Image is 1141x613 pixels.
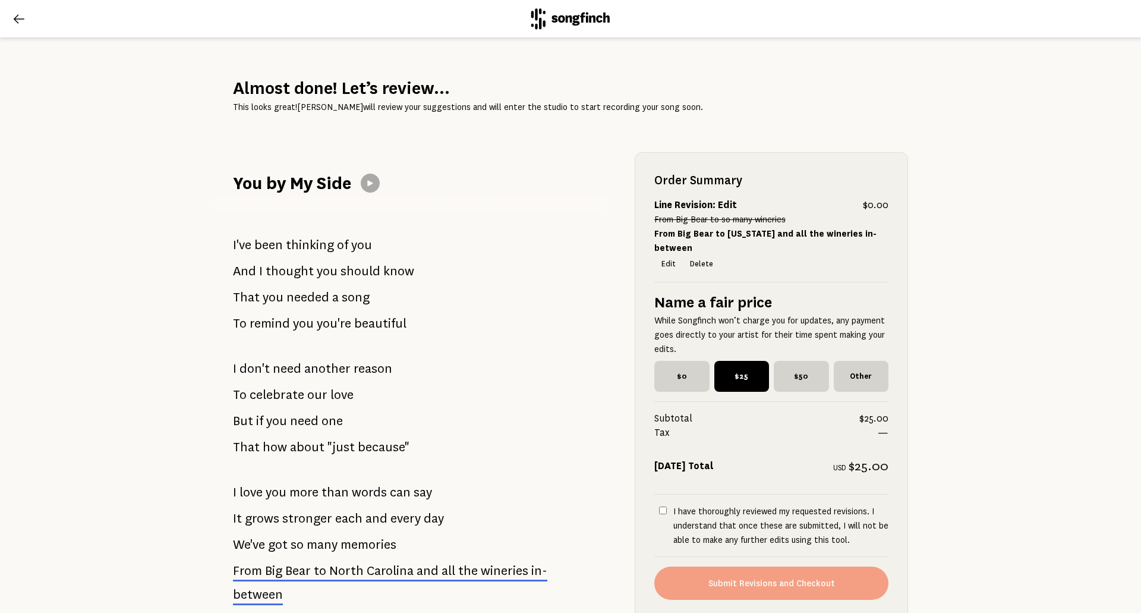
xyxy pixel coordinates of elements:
[317,259,338,283] span: you
[314,564,326,578] span: to
[254,233,283,257] span: been
[329,564,364,578] span: North
[354,357,392,381] span: reason
[414,480,432,504] span: say
[304,357,351,381] span: another
[286,233,334,257] span: thinking
[317,312,351,335] span: you're
[365,507,387,530] span: and
[859,411,888,426] span: $25.00
[341,259,380,283] span: should
[714,361,770,392] span: $25
[683,256,720,272] button: Delete
[273,357,301,381] span: need
[367,564,414,578] span: Carolina
[233,480,237,504] span: I
[289,480,319,504] span: more
[458,564,478,578] span: the
[417,564,439,578] span: and
[481,564,528,578] span: wineries
[266,480,286,504] span: you
[307,533,338,557] span: many
[250,312,290,335] span: remind
[330,383,354,407] span: love
[290,435,324,459] span: about
[654,361,710,392] span: $0
[322,409,343,433] span: one
[233,233,251,257] span: I've
[233,409,253,433] span: But
[654,215,786,224] s: From Big Bear to so many wineries
[291,533,304,557] span: so
[233,435,260,459] span: That
[282,507,332,530] span: stronger
[233,171,351,195] h1: You by My Side
[673,504,888,547] p: I have thoroughly reviewed my requested revisions. I understand that once these are submitted, I ...
[654,200,737,210] strong: Line Revision: Edit
[233,383,247,407] span: To
[266,259,314,283] span: thought
[256,409,263,433] span: if
[268,533,288,557] span: got
[654,411,859,426] span: Subtotal
[352,480,387,504] span: words
[322,480,349,504] span: than
[233,259,256,283] span: And
[245,507,279,530] span: grows
[233,76,908,100] h2: Almost done! Let’s review...
[259,259,263,283] span: I
[337,233,348,257] span: of
[265,564,282,578] span: Big
[833,464,846,472] span: USD
[263,285,283,309] span: you
[354,312,406,335] span: beautiful
[383,259,414,283] span: know
[390,507,421,530] span: every
[233,100,908,114] p: This looks great! [PERSON_NAME] will review your suggestions and will enter the studio to start r...
[286,285,329,309] span: needed
[654,229,877,253] strong: From Big Bear to [US_STATE] and all the wineries in-between
[239,357,270,381] span: don't
[266,409,287,433] span: you
[341,533,396,557] span: memories
[654,567,888,600] button: Submit Revisions and Checkout
[335,507,363,530] span: each
[290,409,319,433] span: need
[654,313,888,356] p: While Songfinch won’t charge you for updates, any payment goes directly to your artist for their ...
[654,256,683,272] button: Edit
[233,533,265,557] span: We've
[263,435,287,459] span: how
[424,507,444,530] span: day
[239,480,263,504] span: love
[285,564,311,578] span: Bear
[654,426,878,440] span: Tax
[849,459,888,473] span: $25.00
[358,435,409,459] span: because"
[233,312,247,335] span: To
[834,361,889,392] span: Other
[878,426,888,440] span: —
[442,564,455,578] span: all
[351,233,372,257] span: you
[293,312,314,335] span: you
[863,198,888,212] span: $0.00
[332,285,339,309] span: a
[659,507,667,514] input: I have thoroughly reviewed my requested revisions. I understand that once these are submitted, I ...
[233,357,237,381] span: I
[654,172,888,188] h2: Order Summary
[654,461,714,471] strong: [DATE] Total
[327,435,355,459] span: "just
[250,383,304,407] span: celebrate
[233,285,260,309] span: That
[390,480,411,504] span: can
[307,383,327,407] span: our
[342,285,370,309] span: song
[233,507,242,530] span: It
[654,292,888,313] h5: Name a fair price
[774,361,829,392] span: $50
[233,564,262,578] span: From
